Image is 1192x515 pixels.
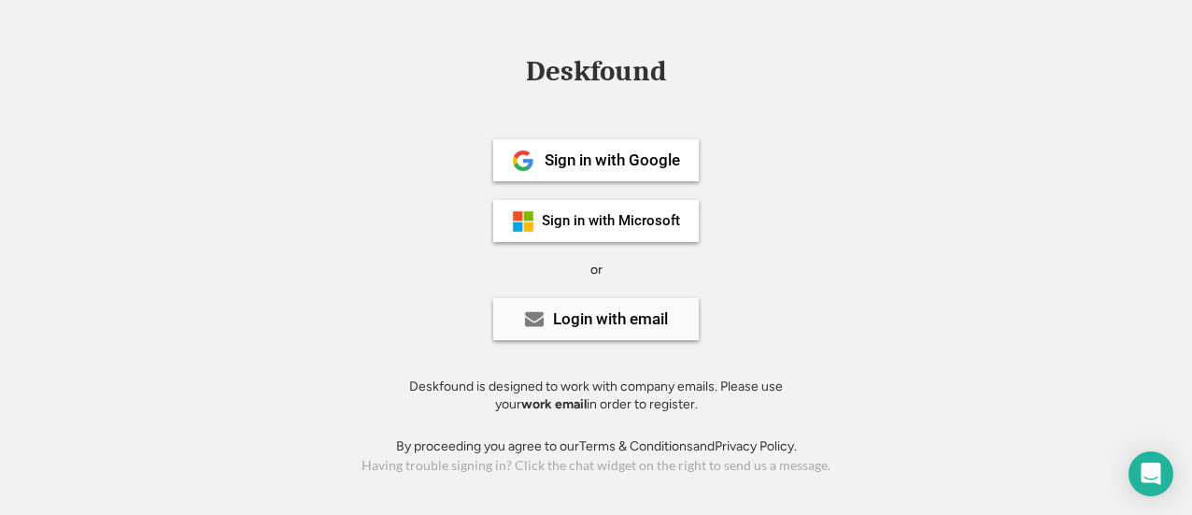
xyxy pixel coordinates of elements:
img: ms-symbollockup_mssymbol_19.png [512,210,534,233]
div: Login with email [553,311,668,327]
a: Terms & Conditions [579,438,693,454]
div: Deskfound is designed to work with company emails. Please use your in order to register. [386,378,806,414]
div: By proceeding you agree to our and [396,437,797,456]
strong: work email [521,396,587,412]
div: Open Intercom Messenger [1128,451,1173,496]
div: Deskfound [517,57,675,86]
div: Sign in with Microsoft [542,214,680,228]
div: or [590,261,603,279]
div: Sign in with Google [545,152,680,168]
a: Privacy Policy. [715,438,797,454]
img: 1024px-Google__G__Logo.svg.png [512,150,534,172]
